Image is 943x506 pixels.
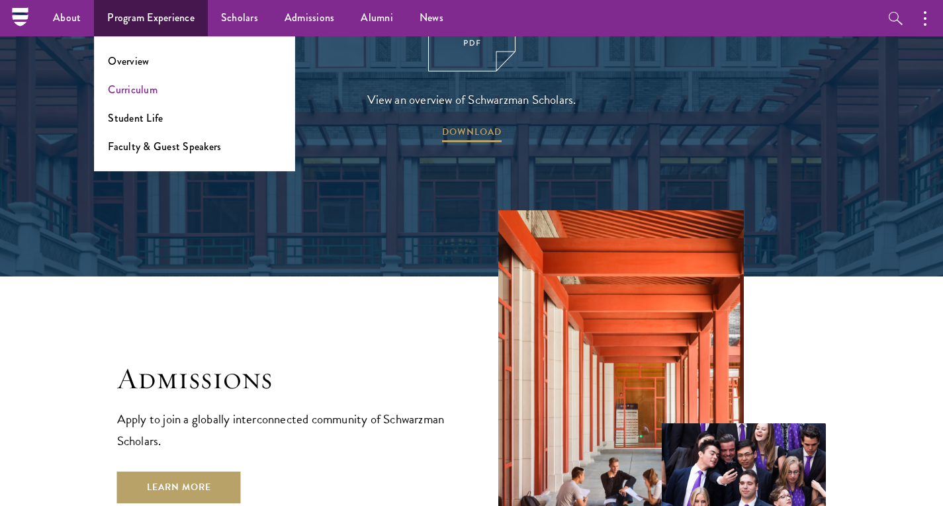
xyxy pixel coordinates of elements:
[117,360,445,398] h2: Admissions
[108,82,157,97] a: Curriculum
[108,54,149,69] a: Overview
[367,89,576,110] span: View an overview of Schwarzman Scholars.
[108,110,163,126] a: Student Life
[117,408,445,452] p: Apply to join a globally interconnected community of Schwarzman Scholars.
[108,139,221,154] a: Faculty & Guest Speakers
[442,124,502,144] span: DOWNLOAD
[117,472,241,503] a: Learn More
